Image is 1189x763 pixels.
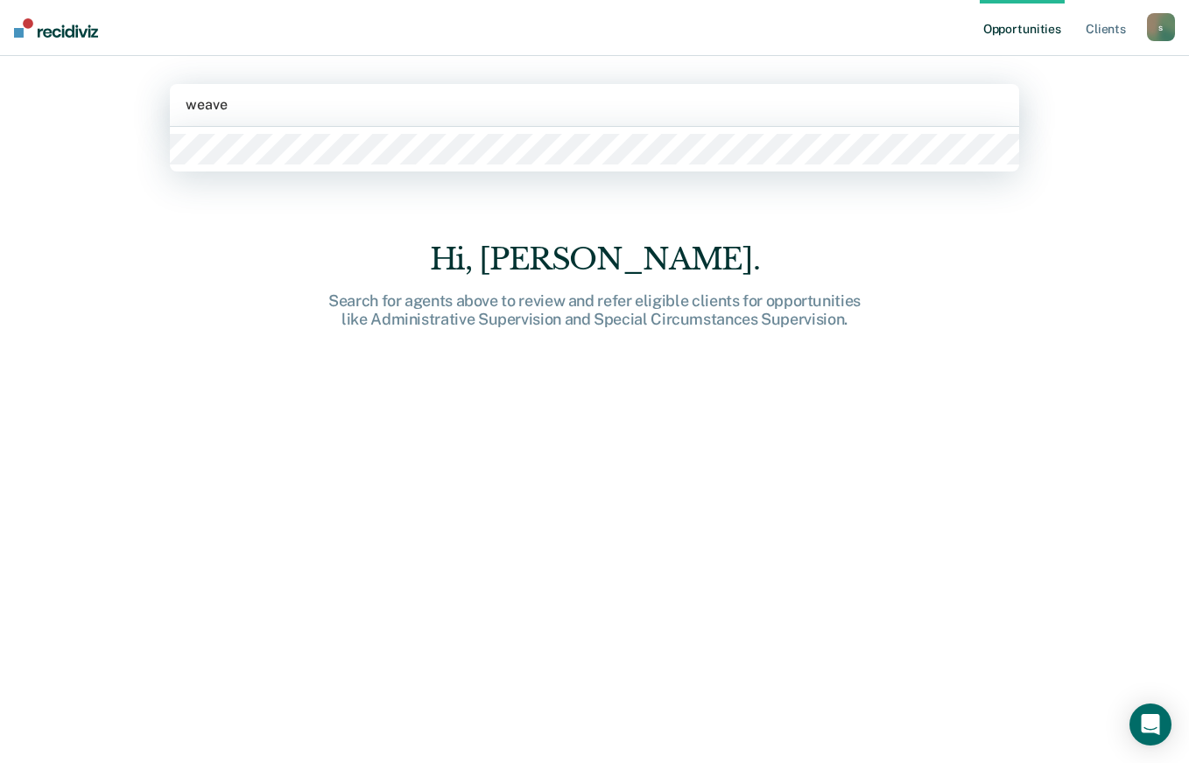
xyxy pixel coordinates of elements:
div: Open Intercom Messenger [1129,703,1171,745]
div: Hi, [PERSON_NAME]. [314,241,875,277]
button: s [1147,13,1175,41]
img: Recidiviz [14,18,98,38]
div: Search for agents above to review and refer eligible clients for opportunities like Administrativ... [314,291,875,329]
